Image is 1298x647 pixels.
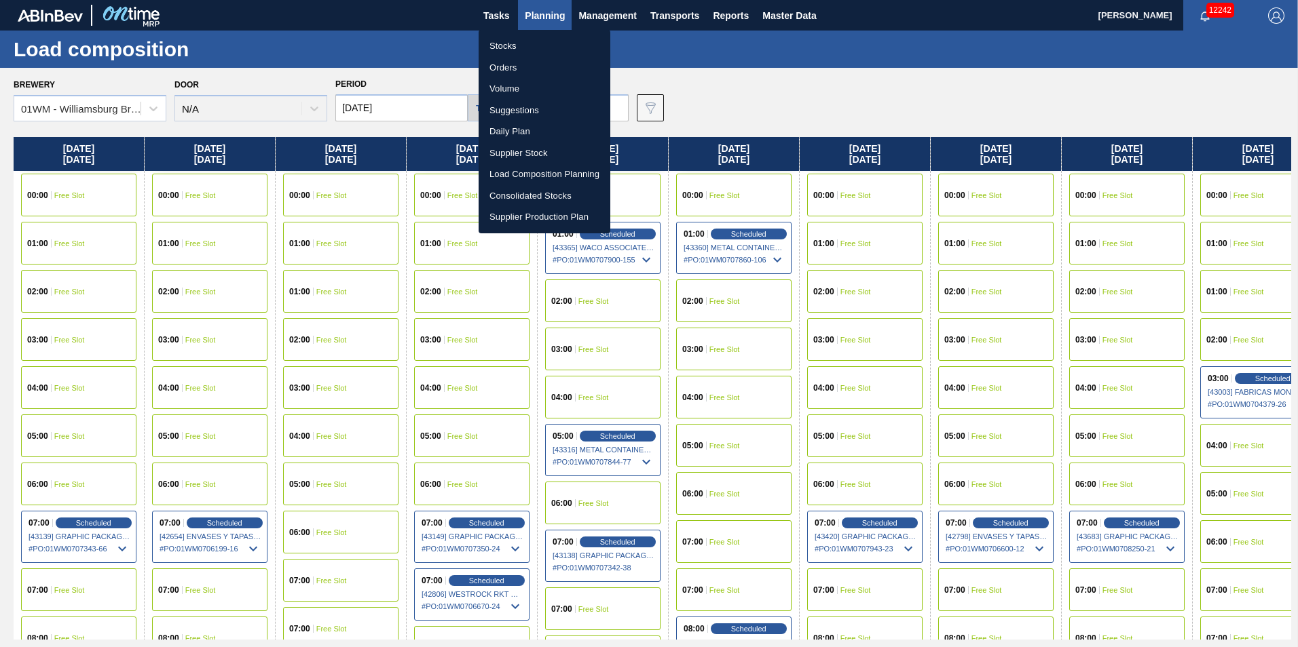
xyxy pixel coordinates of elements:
a: Suggestions [479,100,610,121]
a: Supplier Production Plan [479,206,610,228]
a: Load Composition Planning [479,163,610,185]
a: Consolidated Stocks [479,185,610,207]
a: Supplier Stock [479,142,610,164]
a: Stocks [479,35,610,57]
a: Volume [479,78,610,100]
a: Orders [479,57,610,79]
a: Daily Plan [479,121,610,142]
